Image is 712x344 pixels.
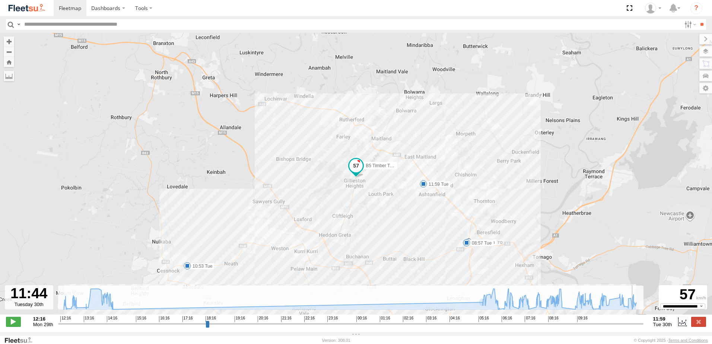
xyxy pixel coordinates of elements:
[356,316,367,322] span: 00:16
[7,3,46,13] img: fleetsu-logo-horizontal.svg
[479,316,489,322] span: 05:16
[699,83,712,93] label: Map Settings
[84,316,94,322] span: 13:16
[281,316,292,322] span: 21:16
[258,316,268,322] span: 20:16
[4,47,14,57] button: Zoom out
[304,316,315,322] span: 22:16
[159,316,169,322] span: 16:16
[467,240,494,246] label: 08:57 Tue
[502,316,512,322] span: 06:16
[327,316,338,322] span: 23:16
[423,181,451,188] label: 11:59 Tue
[4,36,14,47] button: Zoom in
[691,317,706,327] label: Close
[468,239,497,246] label: 13:16 Mon
[16,19,22,30] label: Search Query
[235,316,245,322] span: 19:16
[403,316,413,322] span: 02:16
[577,316,588,322] span: 09:16
[182,316,193,322] span: 17:16
[380,316,390,322] span: 01:16
[187,263,214,270] label: 10:53 Tue
[6,317,21,327] label: Play/Stop
[668,338,708,343] a: Terms and Conditions
[4,71,14,81] label: Measure
[322,338,350,343] div: Version: 308.01
[642,3,664,14] div: Matt Curtis
[366,163,398,168] span: B5 Timber Truck
[690,2,702,14] i: ?
[634,338,708,343] div: © Copyright 2025 -
[33,316,53,322] strong: 12:16
[681,19,697,30] label: Search Filter Options
[525,316,535,322] span: 07:16
[426,316,436,322] span: 03:16
[33,322,53,327] span: Mon 29th Sep 2025
[136,316,146,322] span: 15:16
[548,316,559,322] span: 08:16
[660,286,706,303] div: 57
[60,316,71,322] span: 12:16
[4,337,38,344] a: Visit our Website
[206,316,216,322] span: 18:16
[449,316,460,322] span: 04:16
[653,322,672,327] span: Tue 30th Sep 2025
[107,316,117,322] span: 14:16
[653,316,672,322] strong: 11:59
[4,57,14,67] button: Zoom Home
